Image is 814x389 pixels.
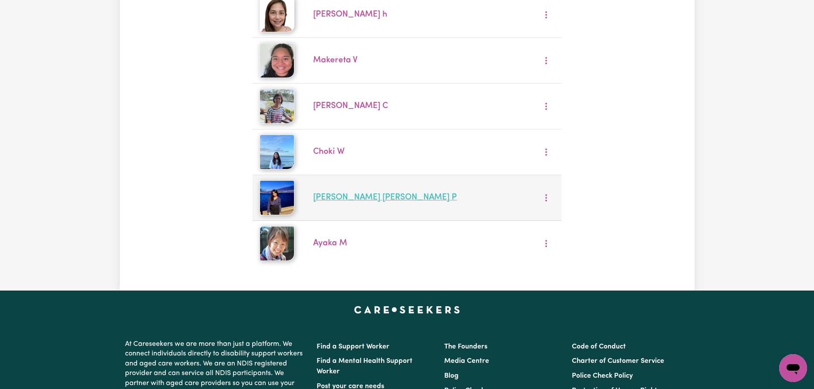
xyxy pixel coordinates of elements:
[572,343,626,350] a: Code of Conduct
[313,56,358,64] a: Makereta V
[317,343,389,350] a: Find a Support Worker
[538,54,554,68] button: More options
[260,43,294,78] img: Makereta V
[572,372,633,379] a: Police Check Policy
[444,358,489,365] a: Media Centre
[538,191,554,205] button: More options
[444,372,459,379] a: Blog
[538,145,554,159] button: More options
[538,100,554,113] button: More options
[313,102,388,110] a: [PERSON_NAME] C
[779,354,807,382] iframe: Button to launch messaging window
[260,89,294,124] img: Vivian C
[444,343,487,350] a: The Founders
[260,180,294,215] img: Sarah Jane P
[260,226,294,261] img: Ayaka M
[313,239,347,247] a: Ayaka M
[313,10,387,19] a: [PERSON_NAME] h
[538,8,554,22] button: More options
[354,306,460,313] a: Careseekers home page
[317,358,412,375] a: Find a Mental Health Support Worker
[313,193,457,202] a: [PERSON_NAME] [PERSON_NAME] P
[572,358,664,365] a: Charter of Customer Service
[260,135,294,169] img: Choki W
[538,237,554,250] button: More options
[313,148,345,156] a: Choki W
